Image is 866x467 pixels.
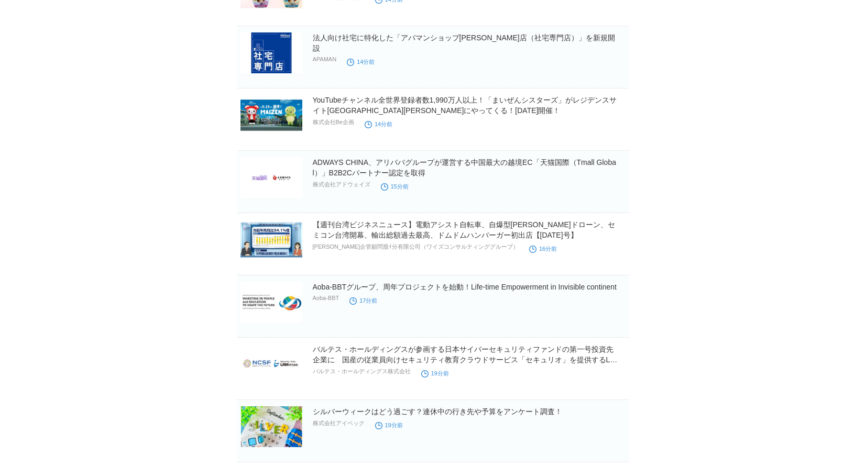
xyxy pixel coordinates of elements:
[313,118,354,126] p: 株式会社Be企画
[313,295,339,301] p: Aoba-BBT
[313,368,411,375] p: バルテス・ホールディングス株式会社
[240,344,302,385] img: バルテス・ホールディングスが参画する日本サイバーセキュリティファンドの第一号投資先企業に 国産の従業員向けセキュリティ教育クラウドサービス「セキュリオ」を提供するLRM社が決定
[240,406,302,447] img: シルバーウィークはどう過ごす？連休中の行き先や予算をアンケート調査！
[365,121,392,127] time: 14分前
[313,243,519,251] p: [PERSON_NAME]企管顧問股ｲ分有限公司（ワイズコンサルティンググループ）
[240,95,302,136] img: YouTubeチャンネル全世界登録者数1,990万人以上！「まいぜんシスターズ」がレジデンスサイト横浜町田にやってくる！2025年9月28日（日）開催！
[529,246,557,252] time: 16分前
[313,181,370,188] p: 株式会社アドウェイズ
[313,345,618,374] a: バルテス・ホールディングスが参画する日本サイバーセキュリティファンドの第一号投資先企業に 国産の従業員向けセキュリティ教育クラウドサービス「セキュリオ」を提供するLRM社が決定
[313,220,615,239] a: 【週刊台湾ビジネスニュース】電動アシスト自転車、自爆型[PERSON_NAME]ドローン、セミコン台湾開幕、輸出総額過去最高、ドムドムハンバーガー初出店【[DATE]号】
[313,34,615,52] a: 法人向け社宅に特化した「アパマンショップ[PERSON_NAME]店（社宅専門店）」を新規開設
[313,419,365,427] p: 株式会社アイベック
[375,422,403,428] time: 19分前
[313,96,617,115] a: YouTubeチャンネル全世界登録者数1,990万人以上！「まいぜんシスターズ」がレジデンスサイト[GEOGRAPHIC_DATA][PERSON_NAME]にやってくる！[DATE]開催！
[313,158,616,177] a: ADWAYS CHINA、アリババグループが運営する中国最大の越境EC「天猫国際（Tmall Global）」B2B2Cパートナー認定を取得
[313,283,617,291] a: Aoba-BBTグループ、周年プロジェクトを始動！Life-time Empowerment in Invisible continent
[347,59,375,65] time: 14分前
[240,32,302,73] img: 法人向け社宅に特化した「アパマンショップ黒川店（社宅専門店）」を新規開設
[240,157,302,198] img: ADWAYS CHINA、アリババグループが運営する中国最大の越境EC「天猫国際（Tmall Global）」B2B2Cパートナー認定を取得
[240,282,302,323] img: Aoba-BBTグループ、周年プロジェクトを始動！Life-time Empowerment in Invisible continent
[240,219,302,260] img: 【週刊台湾ビジネスニュース】電動アシスト自転車、自爆型水上ドローン、セミコン台湾開幕、輸出総額過去最高、ドムドムハンバーガー初出店【2025/09/15号】
[381,183,409,190] time: 15分前
[421,370,449,376] time: 19分前
[313,56,337,62] p: APAMAN
[349,297,377,304] time: 17分前
[313,407,562,416] a: シルバーウィークはどう過ごす？連休中の行き先や予算をアンケート調査！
